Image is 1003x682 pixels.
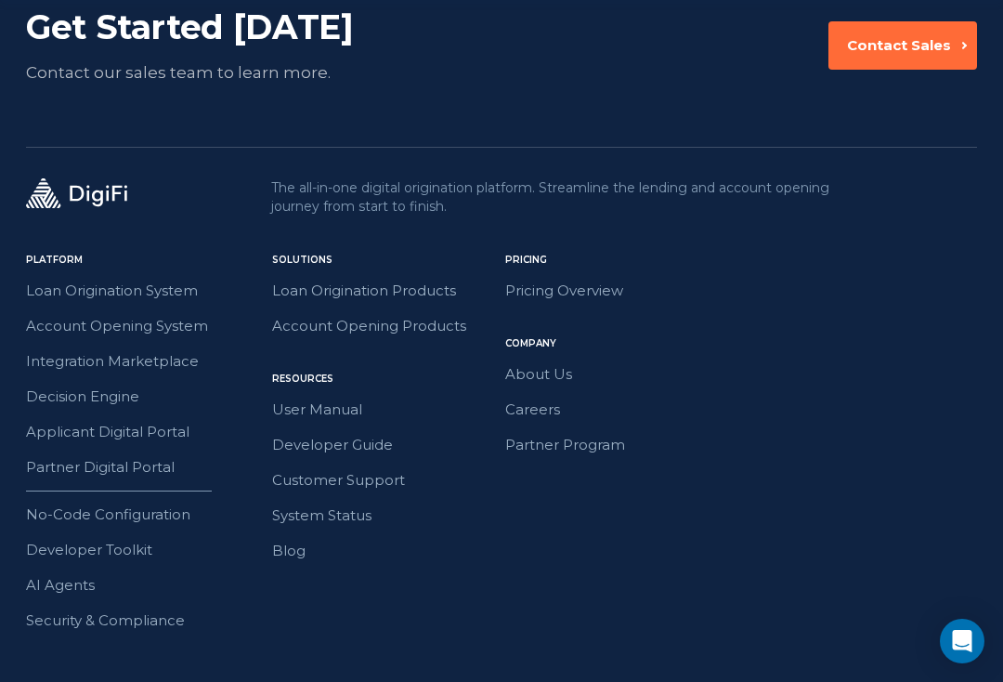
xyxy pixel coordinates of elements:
a: AI Agents [26,573,197,597]
a: Customer Support [272,468,443,492]
a: Applicant Digital Portal [26,420,197,444]
a: Developer Toolkit [26,538,197,562]
a: Partner Program [505,433,676,457]
div: Solutions [272,253,466,268]
a: Partner Digital Portal [26,455,197,479]
a: No-Code Configuration [26,503,197,527]
a: Developer Guide [272,433,443,457]
div: Open Intercom Messenger [940,619,984,663]
div: Get Started [DATE] [26,6,354,48]
div: Company [505,336,676,351]
a: Decision Engine [26,385,197,409]
div: Pricing [505,253,676,268]
a: Careers [505,398,676,422]
p: The all-in-one digital origination platform. Streamline the lending and account opening journey f... [271,178,905,216]
a: Integration Marketplace [26,349,199,374]
div: Contact our sales team to learn more. [26,59,354,85]
a: Security & Compliance [26,609,197,633]
button: Contact Sales [828,21,977,70]
a: User Manual [272,398,443,422]
a: Blog [272,539,443,563]
div: Platform [26,253,212,268]
a: Account Opening Products [272,314,466,338]
a: Loan Origination System [26,279,198,303]
a: About Us [505,362,676,387]
a: System Status [272,504,443,528]
div: Resources [272,372,466,387]
a: Loan Origination Products [272,279,456,303]
a: Pricing Overview [505,279,676,303]
a: Account Opening System [26,314,208,338]
div: Contact Sales [847,36,951,55]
